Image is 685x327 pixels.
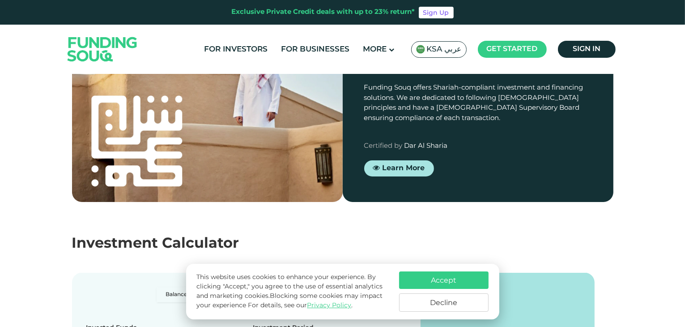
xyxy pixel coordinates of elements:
span: Certified by [364,143,403,149]
span: For details, see our . [248,302,353,309]
p: This website uses cookies to enhance your experience. By clicking "Accept," you agree to the use ... [196,273,390,310]
span: Get started [487,46,538,52]
span: Dar Al Sharia [404,143,448,149]
a: Sign Up [419,7,454,18]
span: Learn More [383,165,425,172]
span: Investment [72,237,158,251]
span: Sign in [573,46,600,52]
span: More [363,46,387,53]
button: Decline [399,293,489,312]
a: For Businesses [279,42,352,57]
div: Basic radio toggle button group [157,287,336,303]
span: Calculator [162,237,239,251]
a: Sign in [558,41,616,58]
a: For Investors [202,42,270,57]
a: Learn More [364,160,434,176]
div: Exclusive Private Credit deals with up to 23% return* [232,7,415,17]
label: Balanced Auto-investing [157,287,241,303]
div: Funding Souq offers Shariah-compliant investment and financing solutions. We are dedicated to fol... [364,83,592,123]
img: shariah-img [72,9,343,202]
button: Accept [399,271,489,289]
span: KSA عربي [427,44,462,55]
span: Blocking some cookies may impact your experience [196,293,383,309]
a: Privacy Policy [307,302,351,309]
img: SA Flag [416,45,425,54]
div: Total Cash Return [435,287,581,297]
img: Logo [59,26,146,72]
